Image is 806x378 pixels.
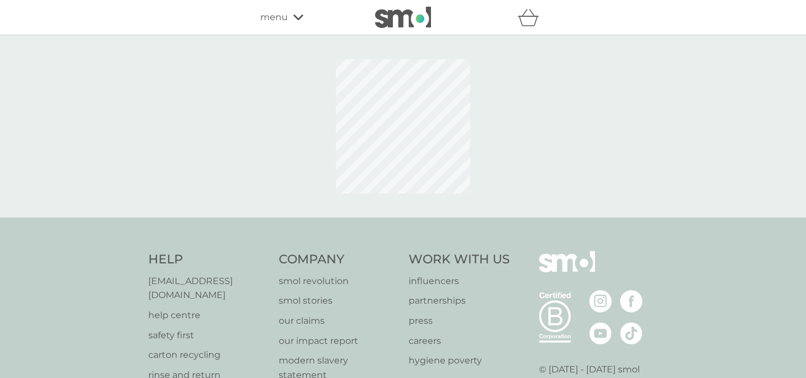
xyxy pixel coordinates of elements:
[539,251,595,289] img: smol
[148,348,268,362] a: carton recycling
[409,334,510,348] a: careers
[620,290,643,313] img: visit the smol Facebook page
[279,274,398,289] a: smol revolution
[409,251,510,268] h4: Work With Us
[148,274,268,303] a: [EMAIL_ADDRESS][DOMAIN_NAME]
[279,334,398,348] a: our impact report
[279,251,398,268] h4: Company
[148,308,268,323] a: help centre
[260,10,288,25] span: menu
[589,290,612,313] img: visit the smol Instagram page
[409,314,510,328] a: press
[620,322,643,344] img: visit the smol Tiktok page
[409,353,510,368] a: hygiene poverty
[589,322,612,344] img: visit the smol Youtube page
[279,294,398,308] a: smol stories
[148,328,268,343] a: safety first
[409,294,510,308] a: partnerships
[409,274,510,289] a: influencers
[375,7,431,28] img: smol
[518,6,546,29] div: basket
[279,314,398,328] a: our claims
[148,251,268,268] h4: Help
